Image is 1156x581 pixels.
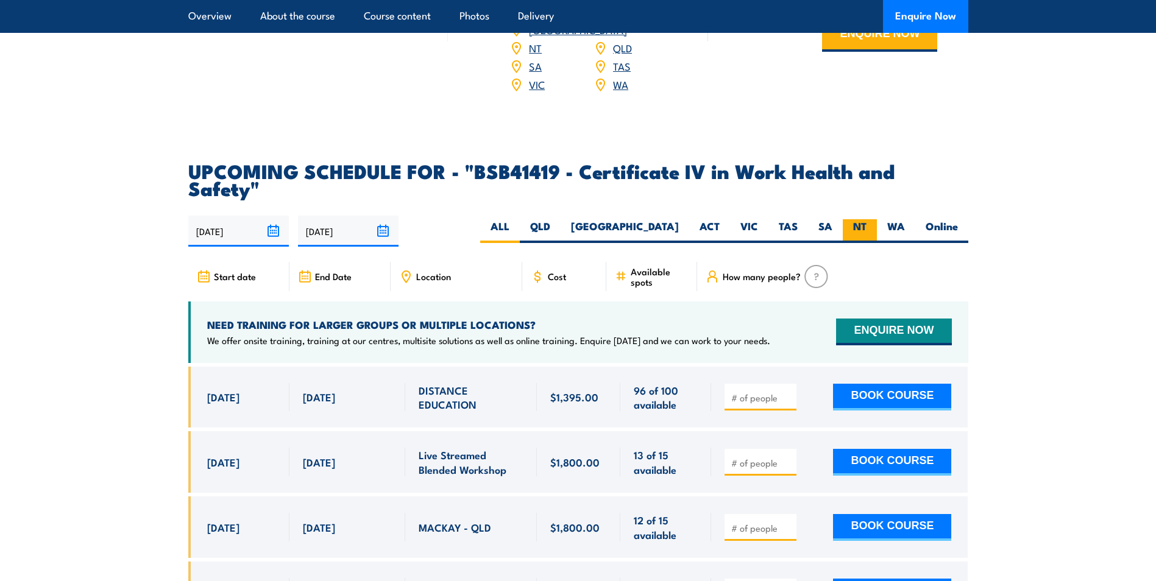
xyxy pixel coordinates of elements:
[529,40,542,55] a: NT
[689,219,730,243] label: ACT
[631,266,689,287] span: Available spots
[833,384,951,410] button: BOOK COURSE
[548,271,566,281] span: Cost
[188,216,289,247] input: From date
[303,390,335,404] span: [DATE]
[207,520,239,534] span: [DATE]
[214,271,256,281] span: Start date
[843,219,877,243] label: NT
[731,457,792,469] input: # of people
[730,219,768,243] label: VIC
[833,514,951,541] button: BOOK COURSE
[529,58,542,73] a: SA
[529,77,545,91] a: VIC
[723,271,801,281] span: How many people?
[298,216,399,247] input: To date
[207,455,239,469] span: [DATE]
[303,455,335,469] span: [DATE]
[613,77,628,91] a: WA
[561,219,689,243] label: [GEOGRAPHIC_DATA]
[833,449,951,476] button: BOOK COURSE
[731,522,792,534] input: # of people
[303,520,335,534] span: [DATE]
[550,520,600,534] span: $1,800.00
[419,448,523,476] span: Live Streamed Blended Workshop
[188,162,968,196] h2: UPCOMING SCHEDULE FOR - "BSB41419 - Certificate IV in Work Health and Safety"
[529,22,627,37] a: [GEOGRAPHIC_DATA]
[808,219,843,243] label: SA
[207,390,239,404] span: [DATE]
[613,58,631,73] a: TAS
[836,319,951,345] button: ENQUIRE NOW
[520,219,561,243] label: QLD
[613,40,632,55] a: QLD
[915,219,968,243] label: Online
[550,390,598,404] span: $1,395.00
[822,19,937,52] button: ENQUIRE NOW
[768,219,808,243] label: TAS
[419,383,523,412] span: DISTANCE EDUCATION
[634,383,698,412] span: 96 of 100 available
[207,318,770,331] h4: NEED TRAINING FOR LARGER GROUPS OR MULTIPLE LOCATIONS?
[416,271,451,281] span: Location
[315,271,352,281] span: End Date
[550,455,600,469] span: $1,800.00
[480,219,520,243] label: ALL
[634,513,698,541] span: 12 of 15 available
[634,448,698,476] span: 13 of 15 available
[731,392,792,404] input: # of people
[419,520,491,534] span: MACKAY - QLD
[207,334,770,347] p: We offer onsite training, training at our centres, multisite solutions as well as online training...
[877,219,915,243] label: WA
